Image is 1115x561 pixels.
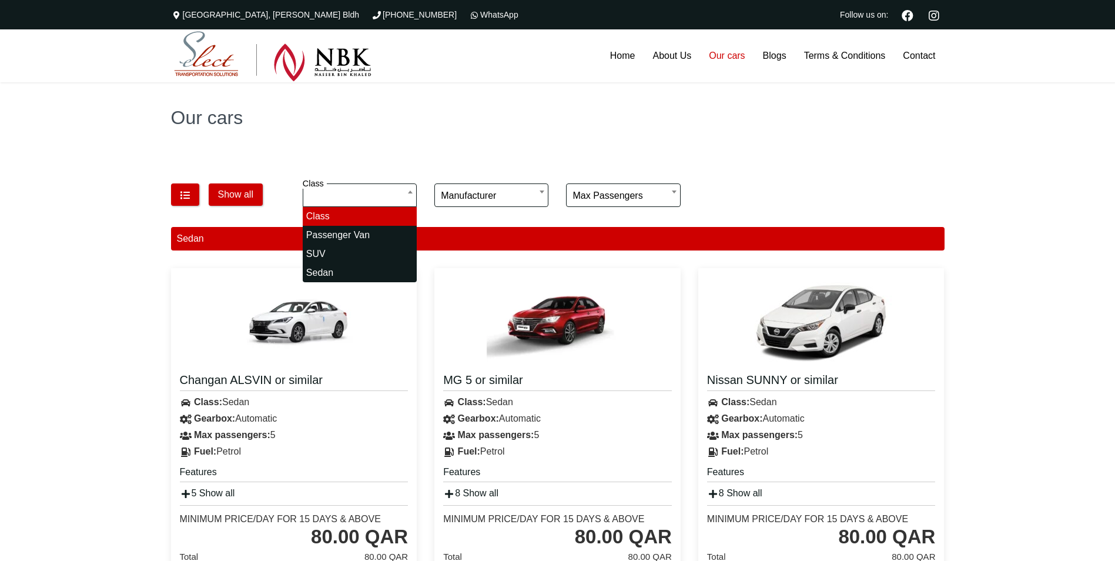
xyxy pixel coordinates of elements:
div: Automatic [698,410,945,427]
img: Nissan SUNNY or similar [751,277,892,365]
a: 5 Show all [180,488,235,498]
h5: Features [443,466,672,482]
strong: Gearbox: [721,413,762,423]
div: Petrol [434,443,681,460]
a: 8 Show all [443,488,498,498]
a: Changan ALSVIN or similar [180,372,409,391]
span: Max passengers [566,183,680,207]
div: Minimum Price/Day for 15 days & Above [443,513,644,525]
strong: Class: [458,397,486,407]
li: Sedan [303,263,417,282]
a: Contact [894,29,944,82]
strong: Fuel: [194,446,216,456]
a: About Us [644,29,700,82]
a: Terms & Conditions [795,29,895,82]
strong: Fuel: [458,446,480,456]
div: Minimum Price/Day for 15 days & Above [180,513,381,525]
a: [PHONE_NUMBER] [371,10,457,19]
span: Manufacturer [441,184,542,208]
img: MG 5 or similar [487,277,628,365]
div: 80.00 QAR [311,525,408,549]
div: 5 [171,427,417,443]
a: MG 5 or similar [443,372,672,391]
li: Class [303,207,417,226]
a: Instagram [924,8,945,21]
a: Nissan SUNNY or similar [707,372,936,391]
div: 5 [434,427,681,443]
strong: Class: [194,397,222,407]
div: Sedan [698,394,945,410]
span: Manufacturer [434,183,548,207]
a: Home [601,29,644,82]
strong: Max passengers: [721,430,798,440]
strong: Gearbox: [458,413,499,423]
a: 8 Show all [707,488,762,498]
div: Automatic [434,410,681,427]
strong: Fuel: [721,446,744,456]
a: WhatsApp [468,10,518,19]
div: Petrol [171,443,417,460]
div: Sedan [171,227,945,251]
div: 5 [698,427,945,443]
h1: Our cars [171,108,945,127]
li: SUV [303,245,417,263]
a: Blogs [754,29,795,82]
a: Facebook [897,8,918,21]
strong: Max passengers: [194,430,270,440]
li: Passenger Van [303,226,417,245]
div: Sedan [171,394,417,410]
img: Select Rent a Car [174,31,371,82]
div: Sedan [434,394,681,410]
strong: Gearbox: [194,413,235,423]
span: Max passengers [572,184,674,208]
h5: Features [707,466,936,482]
h5: Features [180,466,409,482]
div: Automatic [171,410,417,427]
a: Our cars [700,29,754,82]
label: Class [303,179,327,189]
div: Minimum Price/Day for 15 days & Above [707,513,908,525]
div: 80.00 QAR [575,525,672,549]
div: 80.00 QAR [838,525,935,549]
img: Changan ALSVIN or similar [223,277,364,365]
button: Show all [209,183,263,206]
strong: Max passengers: [458,430,534,440]
strong: Class: [721,397,749,407]
div: Petrol [698,443,945,460]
